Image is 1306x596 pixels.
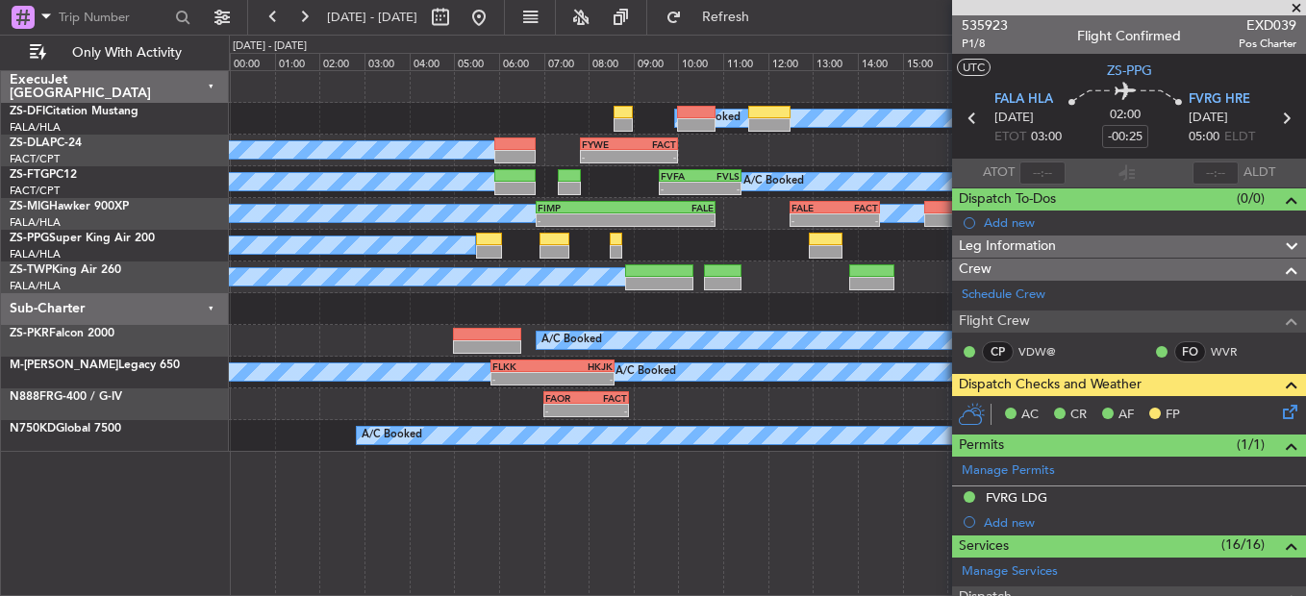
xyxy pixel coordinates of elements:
div: 13:00 [813,53,858,70]
a: Manage Permits [962,461,1055,481]
div: A/C Booked [541,326,602,355]
div: - [492,373,552,385]
div: 11:00 [723,53,768,70]
span: Flight Crew [959,310,1030,333]
span: ATOT [983,163,1015,183]
span: EXD039 [1239,15,1296,36]
span: ZS-DFI [10,106,45,117]
span: ETOT [994,128,1026,147]
button: Refresh [657,2,772,33]
div: FALE [791,202,835,213]
div: FACT [835,202,878,213]
div: FYWE [582,138,629,150]
div: - [700,183,740,194]
div: [DATE] - [DATE] [233,38,307,55]
span: (0/0) [1237,188,1265,209]
span: 535923 [962,15,1008,36]
div: FAOR [545,392,587,404]
span: 05:00 [1189,128,1219,147]
span: FP [1166,406,1180,425]
div: 03:00 [364,53,410,70]
div: 02:00 [319,53,364,70]
div: CP [982,341,1014,362]
a: FALA/HLA [10,247,61,261]
div: - [629,151,676,162]
div: 12:00 [768,53,814,70]
span: Dispatch Checks and Weather [959,374,1142,396]
span: ALDT [1243,163,1275,183]
div: FIMP [538,202,626,213]
div: - [582,151,629,162]
div: Add new [984,514,1296,531]
div: 01:00 [275,53,320,70]
button: UTC [957,59,991,76]
a: FALA/HLA [10,120,61,135]
div: A/C Booked [615,358,676,386]
a: ZS-TWPKing Air 260 [10,264,121,276]
div: 00:00 [230,53,275,70]
div: FVFA [661,170,700,182]
span: AC [1021,406,1039,425]
div: - [661,183,700,194]
span: ZS-PPG [10,233,49,244]
a: N888FRG-400 / G-IV [10,391,122,403]
a: M-[PERSON_NAME]Legacy 650 [10,360,180,371]
span: ZS-TWP [10,264,52,276]
div: 08:00 [589,53,634,70]
div: 05:00 [454,53,499,70]
div: FACT [586,392,627,404]
a: ZS-DLAPC-24 [10,137,82,149]
div: 16:00 [947,53,992,70]
div: - [538,214,626,226]
span: FALA HLA [994,90,1053,110]
div: Flight Confirmed [1077,26,1181,46]
div: FALE [625,202,714,213]
div: FVLS [700,170,740,182]
a: Manage Services [962,562,1058,582]
span: Leg Information [959,236,1056,258]
a: N750KDGlobal 7500 [10,423,121,435]
span: Pos Charter [1239,36,1296,52]
a: FALA/HLA [10,215,61,230]
span: (16/16) [1221,534,1265,555]
a: ZS-PPGSuper King Air 200 [10,233,155,244]
div: A/C Booked [362,421,422,450]
span: [DATE] [994,109,1034,128]
div: - [791,214,835,226]
div: FO [1174,341,1206,362]
span: AF [1118,406,1134,425]
span: Refresh [686,11,766,24]
div: - [545,405,587,416]
div: FLKK [492,360,552,372]
a: ZS-DFICitation Mustang [10,106,138,117]
div: - [625,214,714,226]
div: 10:00 [678,53,723,70]
div: A/C Booked [743,167,804,196]
span: M-[PERSON_NAME] [10,360,118,371]
span: ZS-PPG [1107,61,1152,81]
div: 07:00 [544,53,590,70]
span: [DATE] [1189,109,1228,128]
span: Permits [959,435,1004,457]
div: Add new [984,214,1296,231]
a: ZS-FTGPC12 [10,169,77,181]
div: - [552,373,612,385]
div: - [835,214,878,226]
button: Only With Activity [21,37,209,68]
span: 02:00 [1110,106,1141,125]
div: 04:00 [410,53,455,70]
div: 14:00 [858,53,903,70]
input: --:-- [1019,161,1066,185]
span: [DATE] - [DATE] [327,9,417,26]
span: CR [1070,406,1087,425]
a: FALA/HLA [10,279,61,293]
a: VDW@ [1018,343,1062,360]
span: ZS-PKR [10,328,49,339]
div: 06:00 [499,53,544,70]
span: FVRG HRE [1189,90,1250,110]
div: HKJK [552,360,612,372]
div: 15:00 [903,53,948,70]
a: FACT/CPT [10,152,60,166]
a: ZS-MIGHawker 900XP [10,201,129,212]
span: P1/8 [962,36,1008,52]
